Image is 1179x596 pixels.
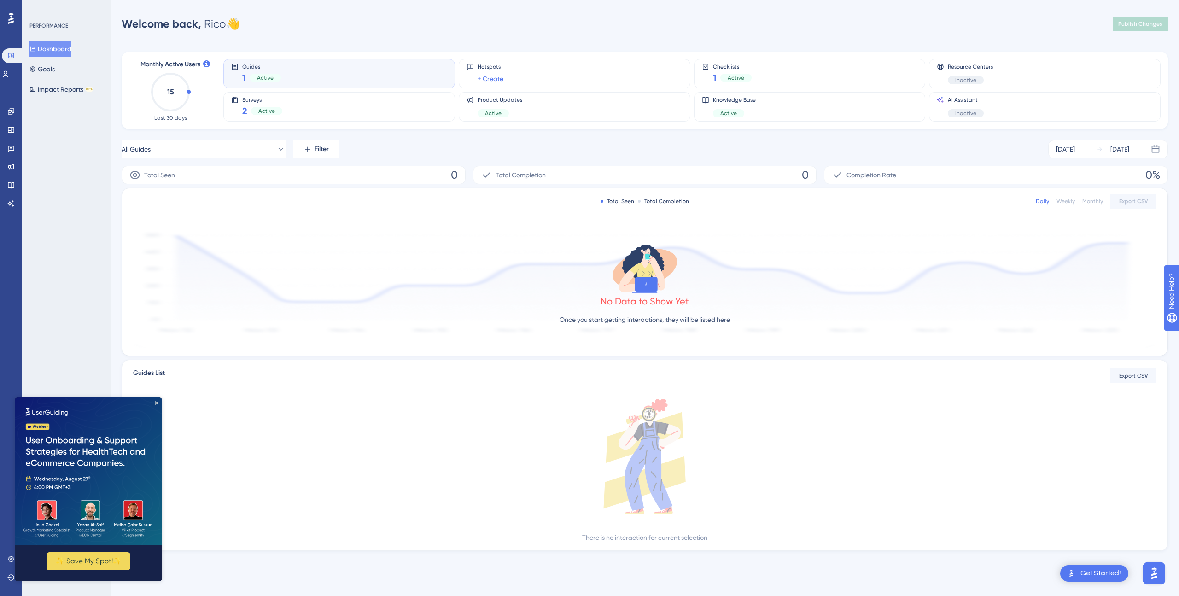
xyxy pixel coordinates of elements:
span: Export CSV [1119,198,1148,205]
span: All Guides [122,144,151,155]
div: Weekly [1056,198,1075,205]
button: Impact ReportsBETA [29,81,93,98]
div: Total Seen [601,198,634,205]
span: AI Assistant [948,96,984,104]
p: Once you start getting interactions, they will be listed here [560,314,730,325]
span: Need Help? [22,2,58,13]
img: launcher-image-alternative-text [1066,568,1077,579]
div: BETA [85,87,93,92]
span: Completion Rate [846,169,896,181]
span: Hotspots [478,63,503,70]
span: 2 [242,105,247,117]
span: 1 [242,71,246,84]
span: Export CSV [1119,372,1148,380]
span: Publish Changes [1118,20,1162,28]
span: Guides List [133,368,165,384]
div: No Data to Show Yet [601,295,689,308]
button: Filter [293,140,339,158]
span: Surveys [242,96,282,103]
div: Daily [1036,198,1049,205]
span: 0 [802,168,809,182]
span: Active [258,107,275,115]
span: Inactive [955,76,976,84]
span: Total Seen [144,169,175,181]
span: Active [257,74,274,82]
span: Active [485,110,502,117]
div: Get Started! [1080,568,1121,578]
span: Resource Centers [948,63,993,70]
button: Publish Changes [1113,17,1168,31]
span: 1 [713,71,717,84]
div: Monthly [1082,198,1103,205]
button: Export CSV [1110,368,1156,383]
div: PERFORMANCE [29,22,68,29]
div: Close Preview [140,4,144,7]
span: Inactive [955,110,976,117]
span: Guides [242,63,281,70]
span: Product Updates [478,96,522,104]
span: Monthly Active Users [140,59,200,70]
span: Filter [315,144,329,155]
span: Active [728,74,744,82]
button: All Guides [122,140,286,158]
span: Total Completion [496,169,546,181]
span: 0 [451,168,458,182]
button: Export CSV [1110,194,1156,209]
div: Open Get Started! checklist [1060,565,1128,582]
button: Dashboard [29,41,71,57]
span: Checklists [713,63,752,70]
button: Goals [29,61,55,77]
span: 0% [1145,168,1160,182]
div: Total Completion [638,198,689,205]
span: Welcome back, [122,17,201,30]
span: Knowledge Base [713,96,756,104]
span: Active [720,110,737,117]
iframe: UserGuiding AI Assistant Launcher [1140,560,1168,587]
div: Rico 👋 [122,17,240,31]
div: There is no interaction for current selection [582,532,707,543]
a: + Create [478,73,503,84]
span: Last 30 days [154,114,187,122]
div: [DATE] [1056,144,1075,155]
text: 15 [167,88,174,96]
div: [DATE] [1110,144,1129,155]
button: ✨ Save My Spot!✨ [32,155,116,173]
